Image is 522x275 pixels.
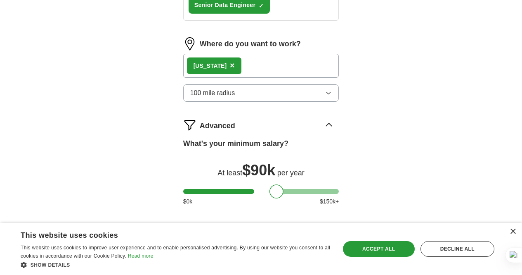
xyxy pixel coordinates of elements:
[31,262,70,268] span: Show details
[21,228,310,240] div: This website uses cookies
[230,60,235,72] button: ×
[128,253,154,259] a: Read more, opens a new window
[194,1,256,10] span: Senior Data Engineer
[277,169,305,177] span: per year
[343,241,415,257] div: Accept all
[230,61,235,70] span: ×
[200,120,235,132] span: Advanced
[510,229,516,235] div: Close
[194,62,227,69] strong: [US_STATE]
[217,169,242,177] span: At least
[190,88,235,98] span: 100 mile radius
[183,84,339,102] button: 100 mile radius
[420,241,494,257] div: Decline all
[183,118,196,132] img: filter
[183,138,288,149] label: What's your minimum salary?
[21,245,330,259] span: This website uses cookies to improve user experience and to enable personalised advertising. By u...
[200,38,301,50] label: Where do you want to work?
[259,2,264,9] span: ✓
[21,261,331,269] div: Show details
[183,197,193,206] span: $ 0 k
[242,162,275,179] span: $ 90k
[183,37,196,50] img: location.png
[320,197,339,206] span: $ 150 k+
